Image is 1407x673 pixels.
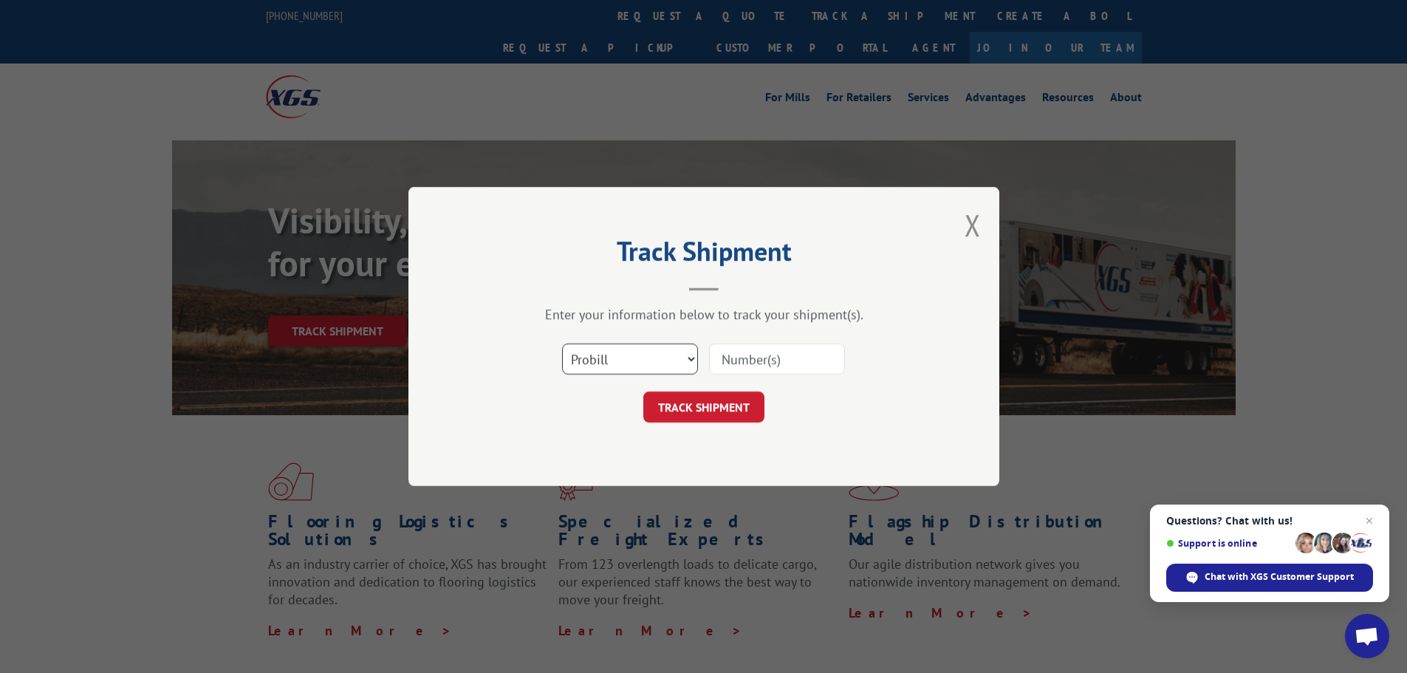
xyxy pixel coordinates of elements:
[1166,515,1373,527] span: Questions? Chat with us!
[482,306,925,323] div: Enter your information below to track your shipment(s).
[1345,614,1389,658] div: Open chat
[1360,512,1378,530] span: Close chat
[709,344,845,375] input: Number(s)
[1166,538,1290,549] span: Support is online
[643,392,764,423] button: TRACK SHIPMENT
[482,241,925,269] h2: Track Shipment
[1166,564,1373,592] div: Chat with XGS Customer Support
[965,205,981,245] button: Close modal
[1205,570,1354,584] span: Chat with XGS Customer Support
